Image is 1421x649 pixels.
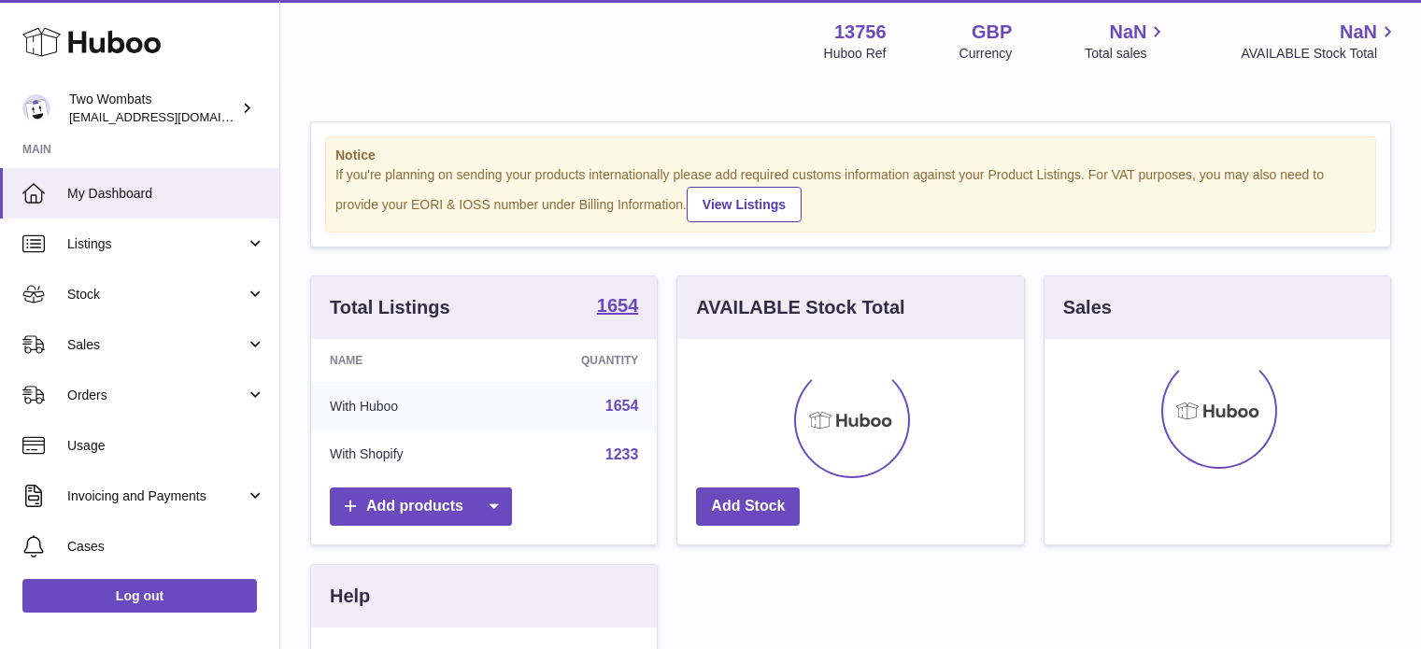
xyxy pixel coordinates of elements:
[597,296,639,318] a: 1654
[311,339,498,382] th: Name
[696,295,904,320] h3: AVAILABLE Stock Total
[959,45,1013,63] div: Currency
[67,336,246,354] span: Sales
[824,45,887,63] div: Huboo Ref
[335,147,1366,164] strong: Notice
[69,109,275,124] span: [EMAIL_ADDRESS][DOMAIN_NAME]
[22,94,50,122] img: internalAdmin-13756@internal.huboo.com
[972,20,1012,45] strong: GBP
[1340,20,1377,45] span: NaN
[597,296,639,315] strong: 1654
[696,487,800,526] a: Add Stock
[498,339,658,382] th: Quantity
[605,398,639,414] a: 1654
[834,20,887,45] strong: 13756
[1085,20,1168,63] a: NaN Total sales
[335,166,1366,222] div: If you're planning on sending your products internationally please add required customs informati...
[67,437,265,455] span: Usage
[67,286,246,303] span: Stock
[1085,45,1168,63] span: Total sales
[67,487,246,505] span: Invoicing and Payments
[67,387,246,404] span: Orders
[330,295,450,320] h3: Total Listings
[605,446,639,462] a: 1233
[67,235,246,253] span: Listings
[1063,295,1112,320] h3: Sales
[69,91,237,126] div: Two Wombats
[67,538,265,556] span: Cases
[1241,20,1399,63] a: NaN AVAILABLE Stock Total
[1241,45,1399,63] span: AVAILABLE Stock Total
[22,579,257,613] a: Log out
[330,487,512,526] a: Add products
[330,584,370,609] h3: Help
[311,382,498,430] td: With Huboo
[687,187,802,222] a: View Listings
[311,430,498,479] td: With Shopify
[67,185,265,203] span: My Dashboard
[1109,20,1146,45] span: NaN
